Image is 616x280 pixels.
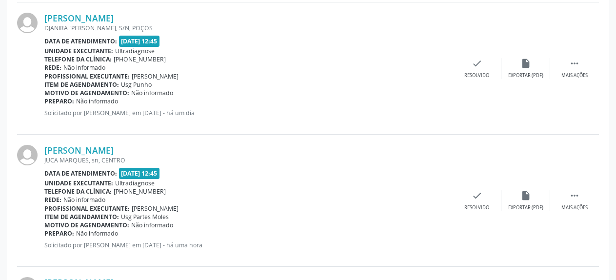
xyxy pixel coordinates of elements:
i:  [569,58,580,69]
a: [PERSON_NAME] [44,13,114,23]
span: Não informado [63,63,105,72]
b: Profissional executante: [44,72,130,80]
div: Exportar (PDF) [508,72,543,79]
span: Ultradiagnose [115,179,155,187]
span: Ultradiagnose [115,47,155,55]
div: Mais ações [561,204,588,211]
b: Unidade executante: [44,179,113,187]
b: Motivo de agendamento: [44,89,129,97]
span: [PERSON_NAME] [132,204,179,213]
div: Resolvido [464,204,489,211]
b: Item de agendamento: [44,80,119,89]
span: Não informado [63,196,105,204]
p: Solicitado por [PERSON_NAME] em [DATE] - há uma hora [44,241,453,249]
div: Exportar (PDF) [508,204,543,211]
img: img [17,13,38,33]
b: Telefone da clínica: [44,187,112,196]
span: Não informado [131,221,173,229]
b: Rede: [44,63,61,72]
div: Resolvido [464,72,489,79]
a: [PERSON_NAME] [44,145,114,156]
b: Item de agendamento: [44,213,119,221]
b: Telefone da clínica: [44,55,112,63]
i: check [472,190,482,201]
b: Rede: [44,196,61,204]
b: Profissional executante: [44,204,130,213]
span: [PERSON_NAME] [132,72,179,80]
i: insert_drive_file [520,58,531,69]
b: Preparo: [44,97,74,105]
div: Mais ações [561,72,588,79]
span: Não informado [131,89,173,97]
img: img [17,145,38,165]
span: [PHONE_NUMBER] [114,187,166,196]
span: [DATE] 12:45 [119,36,160,47]
div: JUCA MARQUES, sn, CENTRO [44,156,453,164]
i: insert_drive_file [520,190,531,201]
span: [DATE] 12:45 [119,168,160,179]
i: check [472,58,482,69]
span: Não informado [76,97,118,105]
span: Usg Punho [121,80,152,89]
b: Data de atendimento: [44,37,117,45]
b: Motivo de agendamento: [44,221,129,229]
p: Solicitado por [PERSON_NAME] em [DATE] - há um dia [44,109,453,117]
span: Não informado [76,229,118,238]
b: Data de atendimento: [44,169,117,178]
span: [PHONE_NUMBER] [114,55,166,63]
i:  [569,190,580,201]
span: Usg Partes Moles [121,213,169,221]
div: DJANIRA [PERSON_NAME], S/N, POÇOS [44,24,453,32]
b: Unidade executante: [44,47,113,55]
b: Preparo: [44,229,74,238]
